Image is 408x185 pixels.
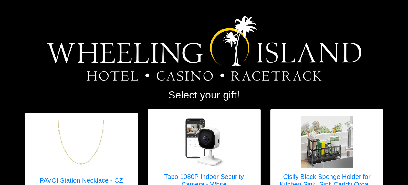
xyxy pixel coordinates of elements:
[178,116,230,168] img: Tapo 1080P Indoor Security Camera - White
[25,89,383,101] h2: Select your gift!
[39,177,123,184] h5: PAVOI Station Necklace - CZ
[55,120,107,171] img: PAVOI Station Necklace - CZ
[47,16,361,81] img: Logo
[301,116,353,168] img: Cisily Black Sponge Holder for Kitchen Sink, Sink Caddy Organizer with High Brush Holder, Kitchen...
